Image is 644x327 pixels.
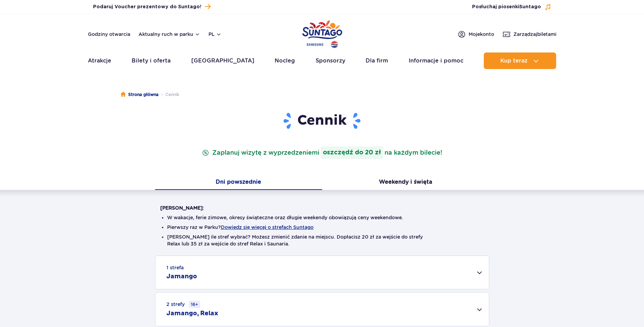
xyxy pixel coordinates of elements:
[160,205,204,211] strong: [PERSON_NAME]:
[88,31,130,38] a: Godziny otwarcia
[322,175,489,190] button: Weekendy i święta
[191,52,254,69] a: [GEOGRAPHIC_DATA]
[201,146,443,159] p: Zaplanuj wizytę z wyprzedzeniem na każdym bilecie!
[167,233,477,247] li: [PERSON_NAME] ile stref wybrać? Możesz zmienić zdanie na miejscu. Dopłacisz 20 zł za wejście do s...
[166,272,197,281] h2: Jamango
[366,52,388,69] a: Dla firm
[167,224,477,231] li: Pierwszy raz w Parku?
[121,91,159,98] a: Strona główna
[166,264,184,271] small: 1 strefa
[155,175,322,190] button: Dni powszednie
[93,2,211,11] a: Podaruj Voucher prezentowy do Suntago!
[139,31,200,37] button: Aktualny ruch w parku
[93,3,201,10] span: Podaruj Voucher prezentowy do Suntago!
[321,146,383,159] strong: oszczędź do 20 zł
[409,52,463,69] a: Informacje i pomoc
[208,31,222,38] button: pl
[472,3,541,10] span: Posłuchaj piosenki
[159,91,179,98] li: Cennik
[302,17,342,49] a: Park of Poland
[458,30,494,38] a: Mojekonto
[88,52,111,69] a: Atrakcje
[513,31,556,38] span: Zarządzaj biletami
[484,52,556,69] button: Kup teraz
[469,31,494,38] span: Moje konto
[519,4,541,9] span: Suntago
[160,112,484,130] h1: Cennik
[472,3,551,10] button: Posłuchaj piosenkiSuntago
[500,58,528,64] span: Kup teraz
[189,301,200,308] small: 16+
[166,309,218,318] h2: Jamango, Relax
[316,52,345,69] a: Sponsorzy
[275,52,295,69] a: Nocleg
[166,301,200,308] small: 2 strefy
[167,214,477,221] li: W wakacje, ferie zimowe, okresy świąteczne oraz długie weekendy obowiązują ceny weekendowe.
[221,224,314,230] button: Dowiedz się więcej o strefach Suntago
[132,52,171,69] a: Bilety i oferta
[502,30,556,38] a: Zarządzajbiletami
